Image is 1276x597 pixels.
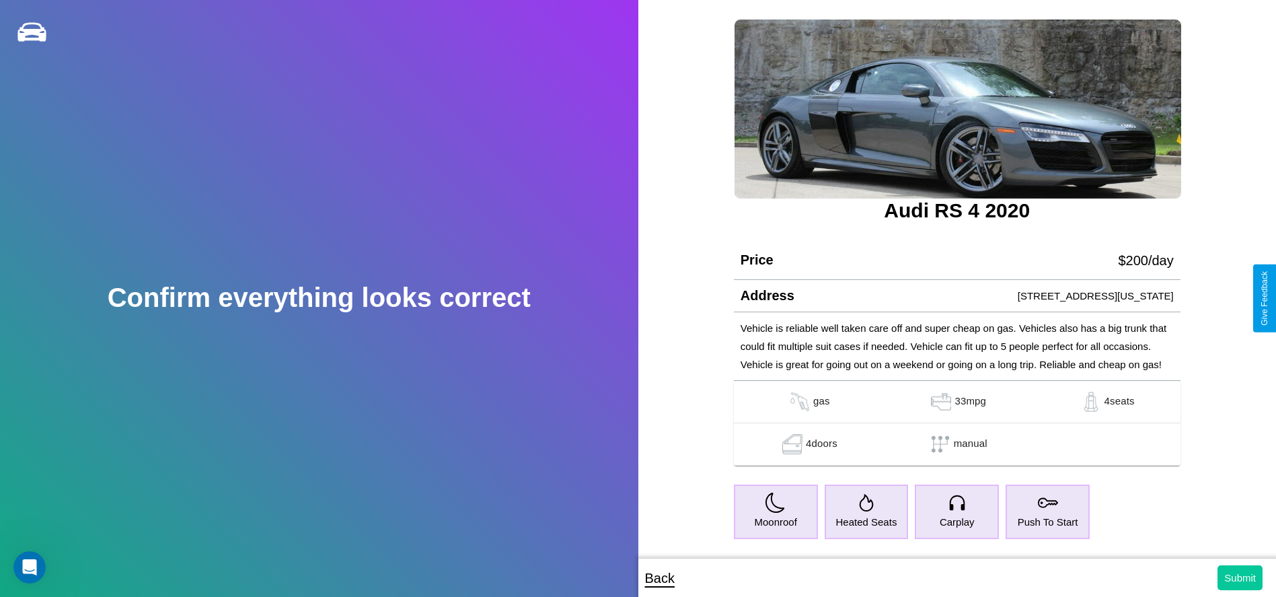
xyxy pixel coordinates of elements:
img: gas [779,434,806,454]
img: gas [928,392,954,412]
p: Back [645,566,675,590]
p: 4 seats [1104,392,1135,412]
p: 4 doors [806,434,837,454]
h3: Audi RS 4 2020 [734,199,1180,222]
p: [STREET_ADDRESS][US_STATE] [1018,287,1174,305]
div: Give Feedback [1260,271,1269,326]
p: Push To Start [1018,513,1078,531]
h2: Confirm everything looks correct [108,283,531,313]
img: gas [786,392,813,412]
button: Submit [1217,565,1263,590]
p: Moonroof [754,513,796,531]
p: 33 mpg [954,392,986,412]
h4: Price [741,252,774,268]
p: gas [813,392,830,412]
table: simple table [734,381,1180,466]
p: Carplay [940,513,975,531]
p: manual [954,434,987,454]
img: gas [1078,392,1104,412]
p: Vehicle is reliable well taken care off and super cheap on gas. Vehicles also has a big trunk tha... [741,319,1174,374]
p: Heated Seats [835,513,897,531]
iframe: Intercom live chat [13,551,46,584]
p: $ 200 /day [1118,248,1173,273]
h4: Address [741,288,794,304]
